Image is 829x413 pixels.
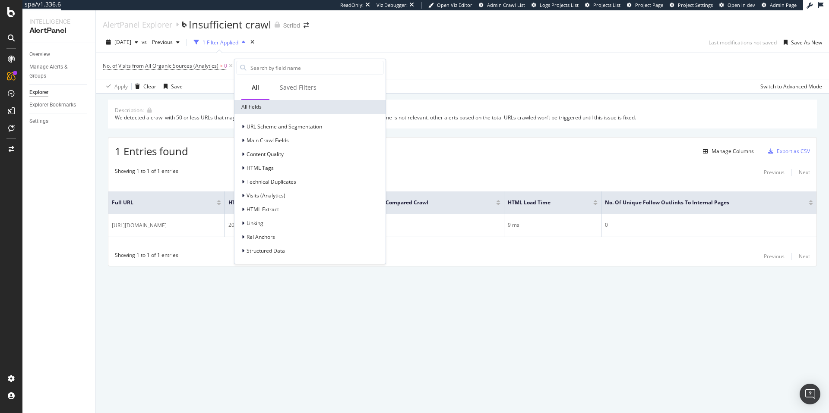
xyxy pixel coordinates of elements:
[29,63,89,81] a: Manage Alerts & Groups
[487,2,525,8] span: Admin Crawl List
[479,2,525,9] a: Admin Crawl List
[103,35,142,49] button: [DATE]
[160,79,183,93] button: Save
[635,2,663,8] span: Project Page
[29,17,89,26] div: Intelligence
[29,63,81,81] div: Manage Alerts & Groups
[699,146,754,156] button: Manage Columns
[247,123,322,130] span: URL Scheme and Segmentation
[532,2,579,9] a: Logs Projects List
[29,117,89,126] a: Settings
[171,83,183,90] div: Save
[247,150,284,158] span: Content Quality
[377,2,408,9] div: Viz Debugger:
[791,39,822,46] div: Save As New
[605,221,813,229] div: 0
[799,251,810,262] button: Next
[340,2,364,9] div: ReadOnly:
[250,61,383,74] input: Search by field name
[149,35,183,49] button: Previous
[29,100,89,110] a: Explorer Bookmarks
[247,137,289,144] span: Main Crawl Fields
[247,247,285,254] span: Structured Data
[800,384,820,404] div: Open Intercom Messenger
[220,62,223,69] span: >
[760,83,822,90] div: Switch to Advanced Mode
[799,167,810,178] button: Next
[757,79,822,93] button: Switch to Advanced Mode
[132,79,156,93] button: Clear
[203,39,238,46] div: 1 Filter Applied
[29,50,89,59] a: Overview
[115,167,178,178] div: Showing 1 to 1 of 1 entries
[29,88,48,97] div: Explorer
[540,2,579,8] span: Logs Projects List
[115,144,188,158] span: 1 Entries found
[719,2,755,9] a: Open in dev
[777,147,810,155] div: Export as CSV
[508,221,598,229] div: 9 ms
[799,169,810,176] div: Next
[189,17,271,32] div: Insufficient crawl
[280,83,316,92] div: Saved Filters
[29,117,48,126] div: Settings
[29,88,89,97] a: Explorer
[247,219,263,227] span: Linking
[764,167,785,178] button: Previous
[437,2,472,8] span: Open Viz Editor
[190,35,249,49] button: 1 Filter Applied
[149,38,173,46] span: Previous
[29,100,76,110] div: Explorer Bookmarks
[103,62,218,69] span: No. of Visits from All Organic Sources (Analytics)
[234,100,386,114] div: All fields
[115,251,178,262] div: Showing 1 to 1 of 1 entries
[765,144,810,158] button: Export as CSV
[330,199,483,206] span: HTTP Status Code On Compared Crawl
[709,39,777,46] div: Last modifications not saved
[330,221,500,229] div: 200
[712,147,754,155] div: Manage Columns
[29,26,89,36] div: AlertPanel
[103,20,172,29] a: AlertPanel Explorer
[112,221,167,230] span: [URL][DOMAIN_NAME]
[114,38,131,46] span: 2025 Aug. 15th
[764,169,785,176] div: Previous
[103,79,128,93] button: Apply
[762,2,797,9] a: Admin Page
[304,22,309,28] div: arrow-right-arrow-left
[29,50,50,59] div: Overview
[585,2,620,9] a: Projects List
[224,60,227,72] span: 0
[142,38,149,46] span: vs
[247,233,275,241] span: Rel Anchors
[228,221,322,229] div: 200
[764,251,785,262] button: Previous
[252,83,259,92] div: All
[249,38,256,47] div: times
[247,206,279,213] span: HTML Extract
[114,83,128,90] div: Apply
[143,83,156,90] div: Clear
[112,199,204,206] span: Full URL
[247,192,285,199] span: Visits (Analytics)
[247,164,274,172] span: HTML Tags
[728,2,755,8] span: Open in dev
[678,2,713,8] span: Project Settings
[115,114,810,121] div: We detected a crawl with 50 or less URLs that may highlight an issue on your website. Since a cra...
[627,2,663,9] a: Project Page
[799,253,810,260] div: Next
[428,2,472,9] a: Open Viz Editor
[247,178,296,185] span: Technical Duplicates
[770,2,797,8] span: Admin Page
[605,199,796,206] span: No. of Unique Follow Outlinks to Internal Pages
[228,199,305,206] span: HTTP Status Code
[593,2,620,8] span: Projects List
[780,35,822,49] button: Save As New
[764,253,785,260] div: Previous
[508,199,581,206] span: HTML Load Time
[115,106,144,114] div: Description:
[283,21,300,30] div: Scribd
[670,2,713,9] a: Project Settings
